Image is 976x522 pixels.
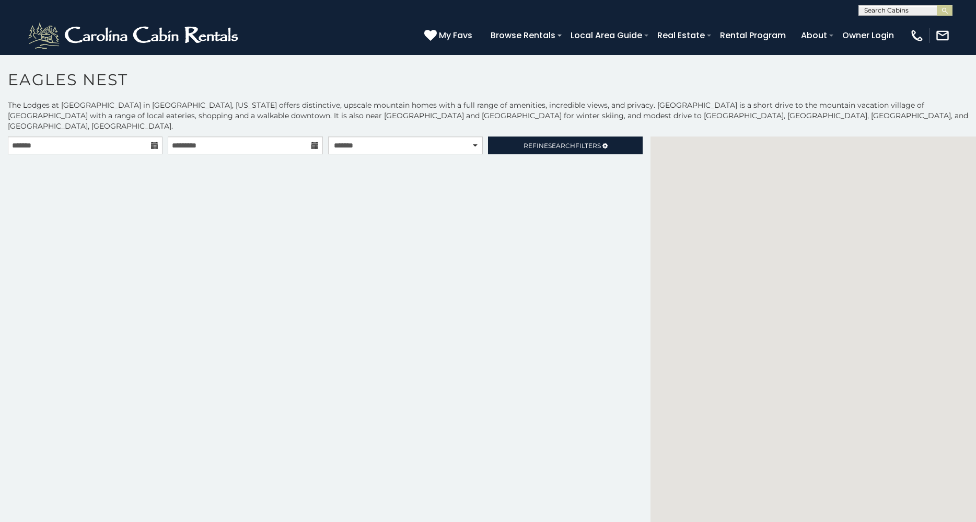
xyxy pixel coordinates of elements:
a: Browse Rentals [485,26,561,44]
span: My Favs [439,29,472,42]
span: Search [548,142,575,150]
a: Local Area Guide [565,26,647,44]
a: Real Estate [652,26,710,44]
span: Refine Filters [524,142,601,150]
img: phone-regular-white.png [910,28,924,43]
a: Rental Program [715,26,791,44]
a: My Favs [424,29,475,42]
img: White-1-2.png [26,20,243,51]
a: About [796,26,832,44]
a: Owner Login [837,26,899,44]
a: RefineSearchFilters [488,137,643,154]
img: mail-regular-white.png [935,28,950,43]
